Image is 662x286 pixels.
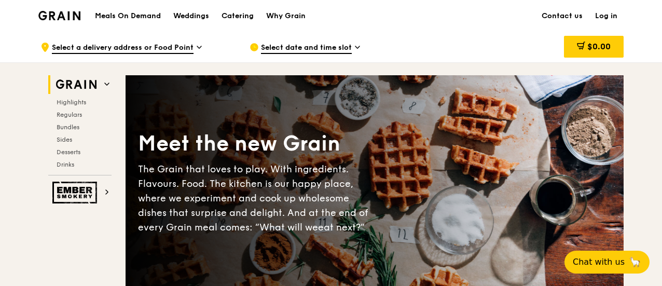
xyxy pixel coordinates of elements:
img: Grain web logo [52,75,100,94]
div: Meet the new Grain [138,130,375,158]
a: Why Grain [260,1,312,32]
div: Weddings [173,1,209,32]
div: Why Grain [266,1,306,32]
a: Weddings [167,1,215,32]
span: Highlights [57,99,86,106]
h1: Meals On Demand [95,11,161,21]
span: Desserts [57,148,80,156]
span: Chat with us [573,256,625,268]
span: Select date and time slot [261,43,352,54]
a: Log in [589,1,624,32]
span: Select a delivery address or Food Point [52,43,194,54]
a: Catering [215,1,260,32]
span: $0.00 [587,42,611,51]
span: Bundles [57,124,79,131]
img: Ember Smokery web logo [52,182,100,203]
span: Regulars [57,111,82,118]
span: 🦙 [629,256,641,268]
button: Chat with us🦙 [564,251,650,274]
a: Contact us [535,1,589,32]
span: Sides [57,136,72,143]
div: The Grain that loves to play. With ingredients. Flavours. Food. The kitchen is our happy place, w... [138,162,375,235]
span: eat next?” [318,222,365,233]
img: Grain [38,11,80,20]
span: Drinks [57,161,74,168]
div: Catering [222,1,254,32]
